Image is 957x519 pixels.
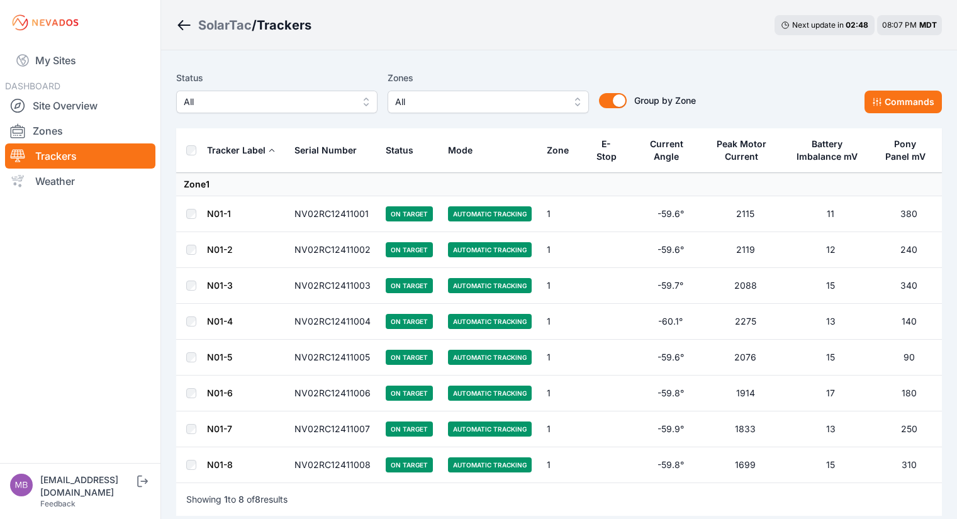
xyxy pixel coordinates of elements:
[448,144,473,157] div: Mode
[448,135,483,165] button: Mode
[547,144,569,157] div: Zone
[287,268,378,304] td: NV02RC12411003
[448,350,532,365] span: Automatic Tracking
[255,494,260,505] span: 8
[287,411,378,447] td: NV02RC12411007
[10,13,81,33] img: Nevados
[786,447,876,483] td: 15
[386,421,433,437] span: On Target
[786,411,876,447] td: 13
[539,340,586,376] td: 1
[207,352,232,362] a: N01-5
[539,304,586,340] td: 1
[176,70,378,86] label: Status
[448,457,532,472] span: Automatic Tracking
[287,232,378,268] td: NV02RC12411002
[539,376,586,411] td: 1
[386,135,423,165] button: Status
[207,316,233,326] a: N01-4
[539,196,586,232] td: 1
[5,93,155,118] a: Site Overview
[786,304,876,340] td: 13
[294,135,367,165] button: Serial Number
[786,196,876,232] td: 11
[882,20,917,30] span: 08:07 PM
[184,94,352,109] span: All
[207,423,232,434] a: N01-7
[287,447,378,483] td: NV02RC12411008
[287,340,378,376] td: NV02RC12411005
[448,242,532,257] span: Automatic Tracking
[448,386,532,401] span: Automatic Tracking
[876,411,942,447] td: 250
[176,91,378,113] button: All
[876,376,942,411] td: 180
[635,376,705,411] td: -59.8°
[786,232,876,268] td: 12
[643,138,690,163] div: Current Angle
[448,206,532,221] span: Automatic Tracking
[792,20,844,30] span: Next update in
[793,138,861,163] div: Battery Imbalance mV
[705,232,785,268] td: 2119
[386,314,433,329] span: On Target
[705,196,785,232] td: 2115
[5,81,60,91] span: DASHBOARD
[786,268,876,304] td: 15
[5,143,155,169] a: Trackers
[643,129,698,172] button: Current Angle
[635,411,705,447] td: -59.9°
[395,94,564,109] span: All
[287,376,378,411] td: NV02RC12411006
[207,459,233,470] a: N01-8
[386,457,433,472] span: On Target
[207,135,276,165] button: Tracker Label
[207,144,266,157] div: Tracker Label
[635,268,705,304] td: -59.7°
[713,129,778,172] button: Peak Motor Current
[635,196,705,232] td: -59.6°
[252,16,257,34] span: /
[207,244,233,255] a: N01-2
[386,386,433,401] span: On Target
[287,304,378,340] td: NV02RC12411004
[386,242,433,257] span: On Target
[635,304,705,340] td: -60.1°
[713,138,770,163] div: Peak Motor Current
[448,421,532,437] span: Automatic Tracking
[386,144,413,157] div: Status
[386,278,433,293] span: On Target
[876,340,942,376] td: 90
[786,376,876,411] td: 17
[257,16,311,34] h3: Trackers
[176,173,942,196] td: Zone 1
[386,350,433,365] span: On Target
[388,91,589,113] button: All
[705,268,785,304] td: 2088
[883,138,927,163] div: Pony Panel mV
[539,411,586,447] td: 1
[448,278,532,293] span: Automatic Tracking
[865,91,942,113] button: Commands
[883,129,934,172] button: Pony Panel mV
[876,268,942,304] td: 340
[386,206,433,221] span: On Target
[786,340,876,376] td: 15
[207,280,233,291] a: N01-3
[635,340,705,376] td: -59.6°
[5,169,155,194] a: Weather
[176,9,311,42] nav: Breadcrumb
[876,447,942,483] td: 310
[705,304,785,340] td: 2275
[448,314,532,329] span: Automatic Tracking
[388,70,589,86] label: Zones
[287,196,378,232] td: NV02RC12411001
[634,95,696,106] span: Group by Zone
[539,268,586,304] td: 1
[40,499,76,508] a: Feedback
[198,16,252,34] a: SolarTac
[539,447,586,483] td: 1
[705,376,785,411] td: 1914
[539,232,586,268] td: 1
